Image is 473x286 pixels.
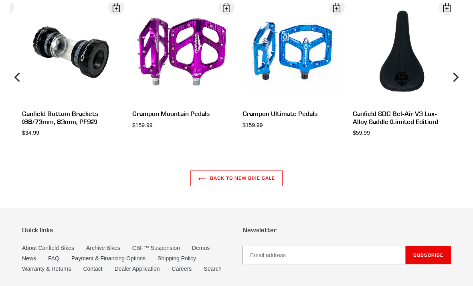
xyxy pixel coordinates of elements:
[22,255,36,262] a: News
[22,245,74,251] a: About Canfield Bikes
[115,266,160,272] a: Dealer Application
[190,170,282,186] a: Back to NEW BIKE SALE
[158,255,196,262] a: Shipping Policy
[243,226,451,234] p: Newsletter
[22,266,71,272] a: Warranty & Returns
[172,266,192,272] a: Careers
[83,266,102,272] a: Contact
[406,246,451,264] button: Subscribe
[243,246,406,264] input: Email address
[192,245,210,251] a: Demos
[48,255,59,262] a: FAQ
[22,226,230,234] p: Quick links
[71,255,146,262] a: Payment & Financing Options
[10,3,26,151] button: Previous
[413,252,443,258] span: Subscribe
[447,3,463,151] button: Next
[132,245,180,251] a: CBF™ Suspension
[204,266,221,272] a: Search
[86,245,120,251] a: Archive Bikes
[22,3,120,137] a: Canfield Bottom Brackets (68/73mm, 83mm, PF92) $34.99 Open Dialog Canfield Bottom Brackets (68/73...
